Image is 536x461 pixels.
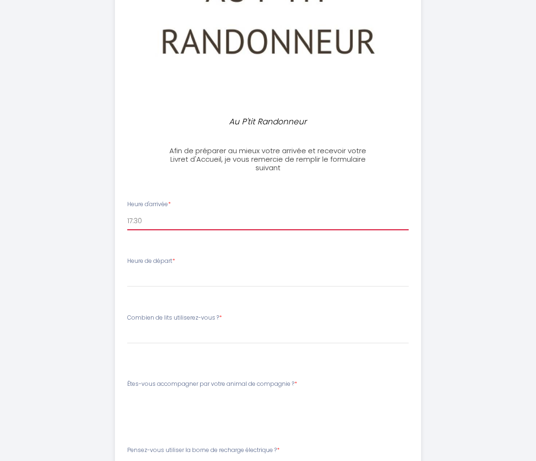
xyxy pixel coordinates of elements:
[127,380,297,389] label: Êtes-vous accompagner par votre animal de compagnie ?
[127,257,175,266] label: Heure de départ
[127,446,280,455] label: Pensez-vous utiliser la borne de recharge électrique ?
[127,313,222,322] label: Combien de lits utiliserez-vous ?
[168,147,368,172] h3: Afin de préparer au mieux votre arrivée et recevoir votre Livret d'Accueil, je vous remercie de r...
[173,115,364,128] p: Au P'tit Randonneur
[127,200,171,209] label: Heure d'arrivée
